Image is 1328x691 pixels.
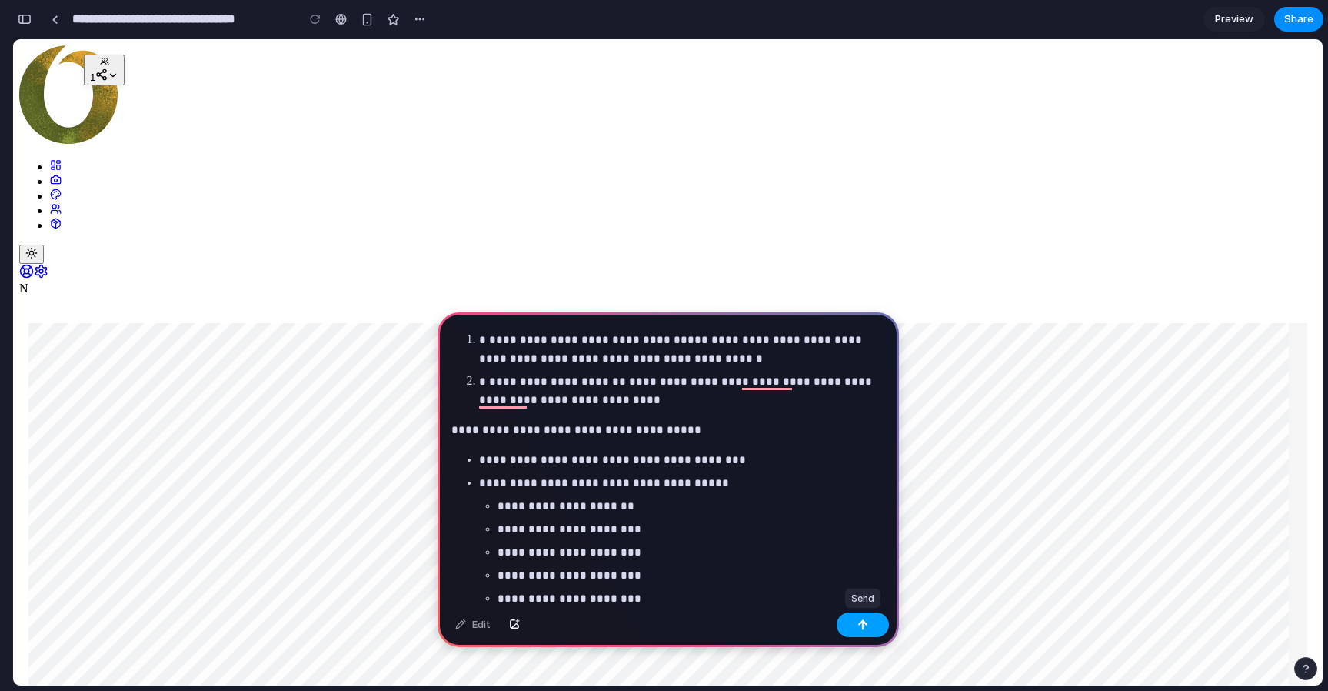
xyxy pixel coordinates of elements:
[1284,12,1313,27] span: Share
[845,589,880,609] div: Send
[6,242,15,255] span: N
[6,205,31,225] button: Switch to dark mode
[1203,7,1265,32] a: Preview
[6,6,105,105] img: Olivia
[1274,7,1323,32] button: Share
[1215,12,1253,27] span: Preview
